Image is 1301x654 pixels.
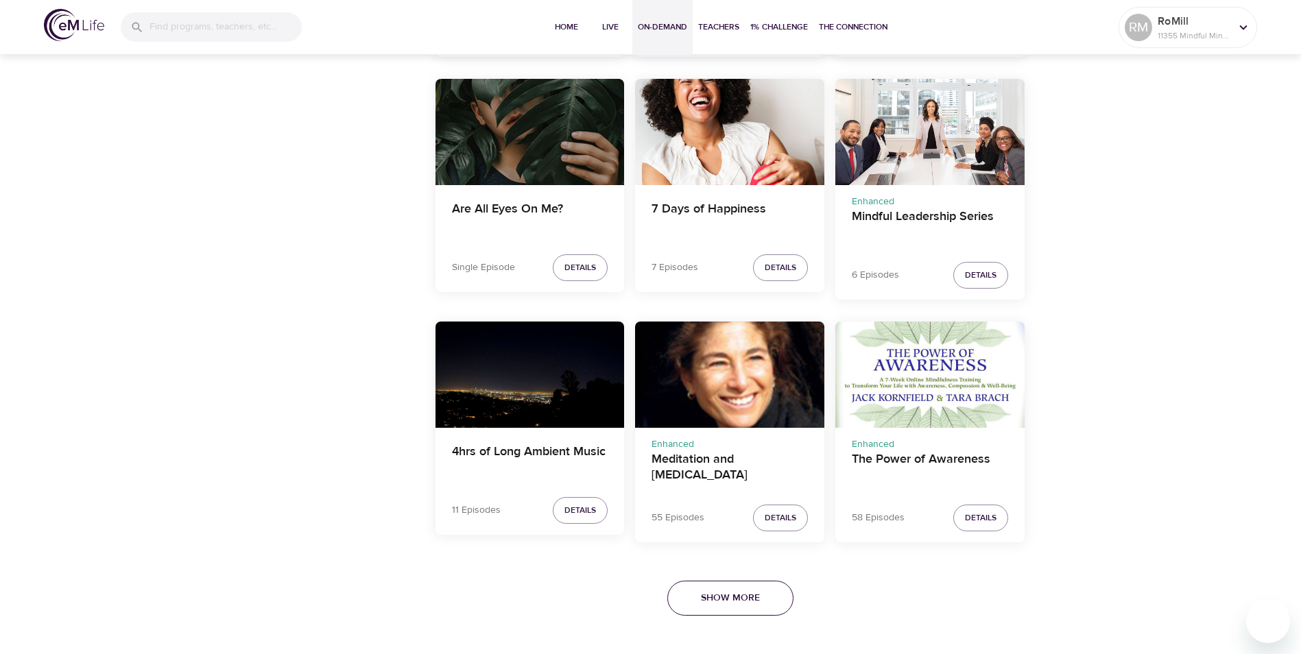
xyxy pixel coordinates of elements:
[750,20,808,34] span: 1% Challenge
[852,209,1008,242] h4: Mindful Leadership Series
[852,195,894,208] span: Enhanced
[852,452,1008,485] h4: The Power of Awareness
[652,438,694,450] span: Enhanced
[819,20,887,34] span: The Connection
[701,590,760,607] span: Show More
[635,322,824,428] button: Meditation and Psychotherapy
[852,268,899,282] p: 6 Episodes
[667,581,793,616] button: Show More
[753,254,808,281] button: Details
[553,497,608,524] button: Details
[953,505,1008,531] button: Details
[953,262,1008,289] button: Details
[452,444,608,477] h4: 4hrs of Long Ambient Music
[753,505,808,531] button: Details
[1246,599,1290,643] iframe: Button to launch messaging window
[1158,13,1230,29] p: RoMill
[635,79,824,185] button: 7 Days of Happiness
[652,261,698,275] p: 7 Episodes
[835,79,1025,185] button: Mindful Leadership Series
[150,12,302,42] input: Find programs, teachers, etc...
[652,202,808,234] h4: 7 Days of Happiness
[638,20,687,34] span: On-Demand
[553,254,608,281] button: Details
[698,20,739,34] span: Teachers
[852,511,905,525] p: 58 Episodes
[765,261,796,275] span: Details
[1125,14,1152,41] div: RM
[835,322,1025,428] button: The Power of Awareness
[44,9,104,41] img: logo
[965,268,996,282] span: Details
[1158,29,1230,42] p: 11355 Mindful Minutes
[765,511,796,525] span: Details
[652,511,704,525] p: 55 Episodes
[564,261,596,275] span: Details
[435,79,625,185] button: Are All Eyes On Me?
[452,503,501,518] p: 11 Episodes
[550,20,583,34] span: Home
[452,202,608,234] h4: Are All Eyes On Me?
[452,261,515,275] p: Single Episode
[564,503,596,518] span: Details
[435,322,625,428] button: 4hrs of Long Ambient Music
[852,438,894,450] span: Enhanced
[965,511,996,525] span: Details
[594,20,627,34] span: Live
[652,452,808,485] h4: Meditation and [MEDICAL_DATA]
